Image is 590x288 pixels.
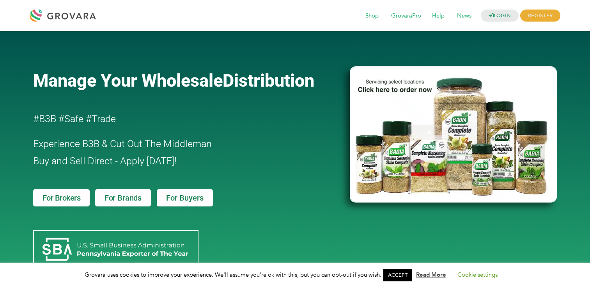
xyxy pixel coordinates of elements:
[43,194,81,202] span: For Brokers
[166,194,204,202] span: For Buyers
[33,70,337,91] a: Manage Your WholesaleDistribution
[33,110,305,128] h2: #B3B #Safe #Trade
[157,189,213,206] a: For Buyers
[95,189,151,206] a: For Brands
[416,271,446,279] a: Read More
[360,12,384,20] a: Shop
[452,12,477,20] a: News
[105,194,142,202] span: For Brands
[33,155,177,167] span: Buy and Sell Direct - Apply [DATE]!
[457,271,498,279] a: Cookie settings
[427,9,450,23] span: Help
[481,10,519,22] a: LOGIN
[452,9,477,23] span: News
[427,12,450,20] a: Help
[386,9,427,23] span: GrovaraPro
[383,269,412,281] a: ACCEPT
[360,9,384,23] span: Shop
[85,271,505,279] span: Grovara uses cookies to improve your experience. We'll assume you're ok with this, but you can op...
[33,70,223,91] span: Manage Your Wholesale
[33,138,212,149] span: Experience B3B & Cut Out The Middleman
[33,189,90,206] a: For Brokers
[520,10,560,22] span: REGISTER
[386,12,427,20] a: GrovaraPro
[223,70,314,91] span: Distribution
